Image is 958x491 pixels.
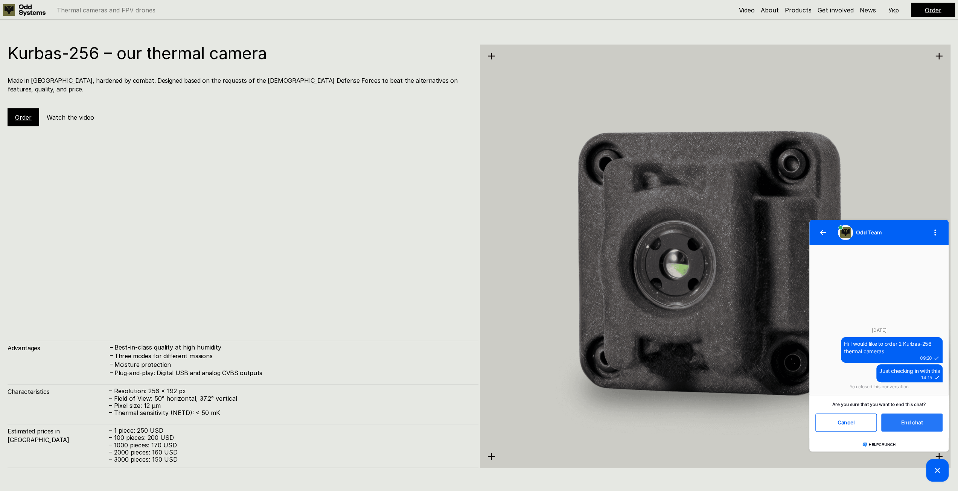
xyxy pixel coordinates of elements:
h4: – [110,368,113,377]
p: Best-in-class quality at high humidity [114,344,471,351]
a: News [860,6,876,14]
h4: Characteristics [8,388,109,396]
a: Video [739,6,755,14]
p: – Field of View: 50° horizontal, 37.2° vertical [109,395,471,402]
a: About [761,6,779,14]
p: Укр [888,7,899,13]
p: – 1 piece: 250 USD [109,427,471,434]
p: – 2000 pieces: 160 USD [109,449,471,456]
h4: Plug-and-play: Digital USB and analog CVBS outputs [114,369,471,377]
a: Order [15,114,32,121]
p: Thermal cameras and FPV drones [57,7,155,13]
a: Order [925,6,941,14]
p: – 100 pieces: 200 USD [109,434,471,441]
p: – 3000 pieces: 150 USD [109,456,471,463]
a: Get involved [818,6,854,14]
p: – Pixel size: 12 µm [109,402,471,409]
h4: – [110,360,113,368]
iframe: HelpCrunch [807,218,950,483]
h4: – [110,344,113,352]
h1: Kurbas-256 – our thermal camera [8,45,471,61]
h4: Three modes for different missions [114,352,471,360]
p: – Thermal sensitivity (NETD): < 50 mK [109,409,471,417]
a: Products [785,6,812,14]
p: – Resolution: 256 x 192 px [109,388,471,395]
h4: – [110,351,113,360]
h4: Estimated prices in [GEOGRAPHIC_DATA] [8,427,109,444]
h4: Made in [GEOGRAPHIC_DATA], hardened by combat. Designed based on the requests of the [DEMOGRAPHIC... [8,76,471,93]
h5: Watch the video [47,113,94,122]
h4: Advantages [8,344,109,352]
p: – 1000 pieces: 170 USD [109,442,471,449]
h4: Moisture protection [114,360,471,369]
